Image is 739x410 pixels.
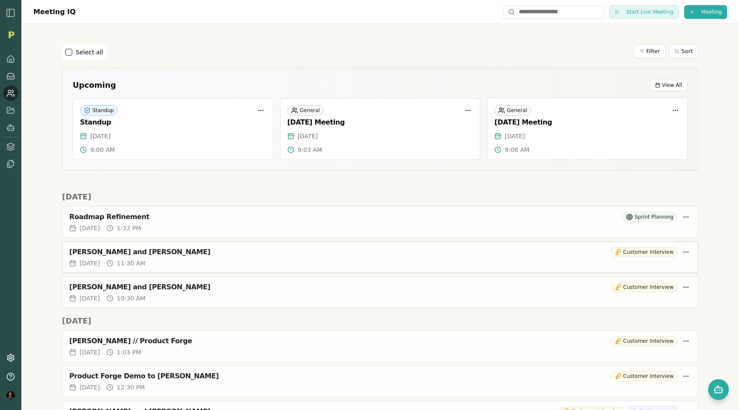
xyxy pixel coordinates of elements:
[662,82,682,89] span: View All
[627,9,674,15] span: Start Live Meeting
[90,132,110,140] span: [DATE]
[80,224,100,232] span: [DATE]
[701,9,722,15] span: Meeting
[256,105,266,116] button: More options
[62,365,698,397] a: Product Forge Demo to [PERSON_NAME]Customer Interview[DATE]12:30 PM
[62,315,698,327] h2: [DATE]
[80,259,100,267] span: [DATE]
[505,132,525,140] span: [DATE]
[287,105,324,116] div: General
[650,79,688,91] button: View All
[622,212,677,222] div: Sprint Planning
[611,336,677,346] div: Customer Interview
[681,212,691,222] button: More options
[611,282,677,292] div: Customer Interview
[681,336,691,346] button: More options
[669,45,698,58] button: Sort
[287,118,473,127] div: [DATE] Meeting
[80,118,266,127] div: Standup
[463,105,473,116] button: More options
[117,383,145,392] span: 12:30 PM
[117,259,145,267] span: 11:30 AM
[73,79,116,91] h2: Upcoming
[505,146,529,154] span: 9:08 AM
[62,206,698,238] a: Roadmap RefinementSprint Planning[DATE]1:32 PM
[69,248,607,256] div: [PERSON_NAME] and [PERSON_NAME]
[6,8,16,18] img: sidebar
[62,191,698,203] h2: [DATE]
[684,5,727,19] button: Meeting
[80,105,118,116] div: Standup
[681,371,691,381] button: More options
[708,379,729,400] button: Open chat
[494,118,680,127] div: [DATE] Meeting
[298,146,322,154] span: 9:03 AM
[634,45,665,58] button: Filter
[681,282,691,292] button: More options
[5,28,18,41] img: Organization logo
[298,132,318,140] span: [DATE]
[80,348,100,357] span: [DATE]
[117,224,141,232] span: 1:32 PM
[62,241,698,273] a: [PERSON_NAME] and [PERSON_NAME]Customer Interview[DATE]11:30 AM
[117,294,145,303] span: 10:30 AM
[670,105,680,116] button: More options
[69,372,607,380] div: Product Forge Demo to [PERSON_NAME]
[80,383,100,392] span: [DATE]
[681,247,691,257] button: More options
[6,391,15,400] img: profile
[90,146,115,154] span: 9:00 AM
[62,330,698,362] a: [PERSON_NAME] // Product ForgeCustomer Interview[DATE]1:03 PM
[609,5,679,19] button: Start Live Meeting
[3,369,18,384] button: Help
[80,294,100,303] span: [DATE]
[69,283,607,291] div: [PERSON_NAME] and [PERSON_NAME]
[117,348,141,357] span: 1:03 PM
[611,247,677,257] div: Customer Interview
[494,105,531,116] div: General
[76,48,103,56] label: Select all
[611,371,677,381] div: Customer Interview
[69,213,619,221] div: Roadmap Refinement
[69,337,607,345] div: [PERSON_NAME] // Product Forge
[33,7,76,17] h1: Meeting IQ
[62,276,698,308] a: [PERSON_NAME] and [PERSON_NAME]Customer Interview[DATE]10:30 AM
